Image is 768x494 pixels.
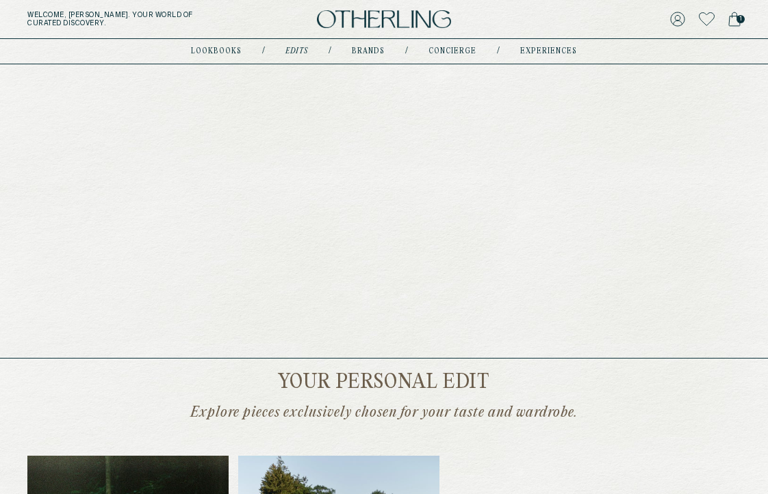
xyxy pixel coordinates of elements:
[117,372,651,393] h2: Your personal edit
[737,15,745,23] span: 1
[520,48,577,55] a: experiences
[329,46,331,57] div: /
[27,11,242,27] h5: Welcome, [PERSON_NAME] . Your world of curated discovery.
[497,46,500,57] div: /
[317,10,451,29] img: logo
[728,10,741,29] a: 1
[405,46,408,57] div: /
[428,48,476,55] a: concierge
[352,48,385,55] a: Brands
[285,48,308,55] a: Edits
[191,48,242,55] a: lookbooks
[117,404,651,421] p: Explore pieces exclusively chosen for your taste and wardrobe.
[262,46,265,57] div: /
